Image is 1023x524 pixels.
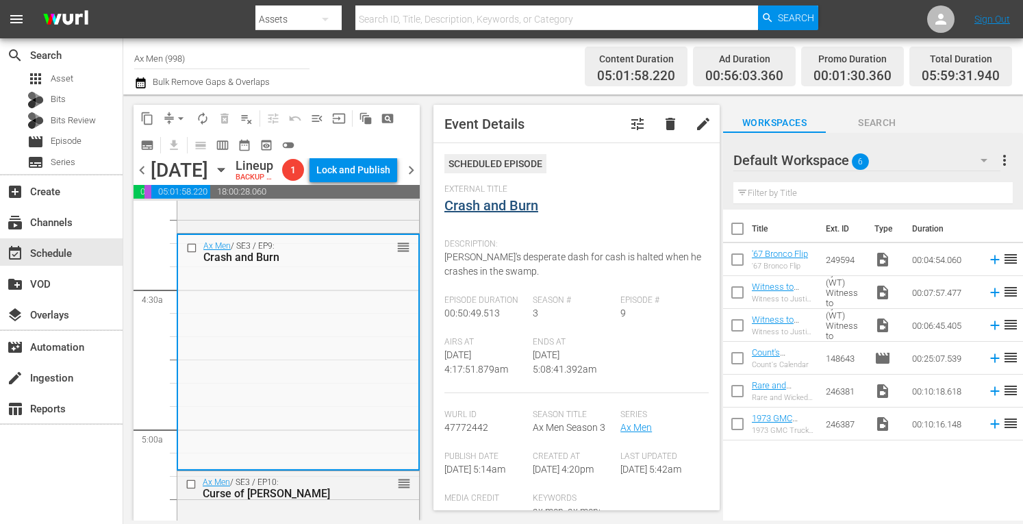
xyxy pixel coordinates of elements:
div: Count's Calendar [752,360,815,369]
span: playlist_remove_outlined [240,112,253,125]
span: Episode [51,134,81,148]
a: Witness to Justice by A&E (WT) Witness to Justice: [PERSON_NAME] 150 [752,282,815,343]
span: reorder [1002,316,1019,333]
span: Channels [7,214,23,231]
span: 00:01:30.360 [813,68,892,84]
span: Copy Lineup [136,108,158,129]
span: delete [662,116,679,132]
span: [PERSON_NAME]'s desperate dash for cash is halted when he crashes in the swamp. [444,251,701,277]
button: Search [758,5,818,30]
span: arrow_drop_down [174,112,188,125]
td: 00:25:07.539 [907,342,982,375]
span: autorenew_outlined [196,112,210,125]
div: Crash and Burn [203,251,354,264]
td: 00:10:16.148 [907,408,982,440]
span: calendar_view_week_outlined [216,138,229,152]
a: Ax Men [203,241,231,251]
span: Last Updated [620,451,702,462]
th: Ext. ID [818,210,866,248]
td: Witness to Justice by A&E (WT) Witness to Justice: [PERSON_NAME] 150 [820,309,869,342]
span: Video [874,284,891,301]
span: date_range_outlined [238,138,251,152]
span: more_vert [996,152,1013,169]
span: Season Title [533,410,614,421]
th: Duration [904,210,986,248]
span: chevron_right [403,162,420,179]
span: 00:50:49.513 [444,308,500,319]
td: 246381 [820,375,869,408]
span: 47772442 [444,422,488,433]
span: 9 [620,308,626,319]
span: reorder [1002,251,1019,267]
span: Customize Event [629,116,646,132]
div: 1973 GMC Truck Gets EPIC Air Brush [752,426,815,435]
span: [DATE] 4:17:51.879am [444,349,508,375]
span: Episode [27,134,44,150]
div: Bits Review [27,112,44,129]
td: 00:06:45.405 [907,309,982,342]
span: Create [7,184,23,200]
div: Scheduled Episode [444,154,546,173]
span: chevron_left [134,162,151,179]
a: Sign Out [974,14,1010,25]
div: Curse of [PERSON_NAME] [203,487,355,500]
a: Rare and Wicked 1962 [PERSON_NAME] [752,380,811,421]
a: Count's Calendar [752,347,786,368]
span: Loop Content [192,108,214,129]
span: pageview_outlined [381,112,394,125]
div: [DATE] [151,159,208,182]
span: reorder [1002,349,1019,366]
span: 18:00:28.060 [210,185,420,199]
span: VOD [7,276,23,292]
a: '67 Bronco Flip [752,249,808,259]
span: Publish Date [444,451,526,462]
span: 05:59:31.940 [922,68,1000,84]
span: Bits Review [51,114,96,127]
td: 00:04:54.060 [907,243,982,276]
span: reorder [1002,382,1019,399]
td: Witness to Justice by A&E (WT) Witness to Justice: [PERSON_NAME] 150 [820,276,869,309]
span: Series [51,155,75,169]
span: Episode Duration [444,295,526,306]
span: Video [874,416,891,432]
span: Bulk Remove Gaps & Overlaps [151,77,270,87]
span: External Title [444,184,702,195]
a: 1973 GMC Truck Gets EPIC Air Brush [752,413,814,444]
span: content_copy [140,112,154,125]
div: Rare and Wicked 1962 [PERSON_NAME] [752,393,815,402]
span: menu [8,11,25,27]
button: tune [621,108,654,140]
span: compress [162,112,176,125]
span: menu_open [310,112,324,125]
button: reorder [396,240,410,253]
span: Created At [533,451,614,462]
button: delete [654,108,687,140]
span: Series [620,410,702,421]
div: Total Duration [922,49,1000,68]
span: 00:56:03.360 [134,185,144,199]
span: Keywords [533,493,614,504]
svg: Add to Schedule [987,416,1002,432]
span: Select an event to delete [214,108,236,129]
span: edit [695,116,711,132]
span: Episode # [620,295,702,306]
span: 05:01:58.220 [151,185,210,199]
span: [DATE] 5:08:41.392am [533,349,596,375]
button: Lock and Publish [310,158,397,182]
span: Media Credit [444,493,526,504]
span: Automation [7,339,23,355]
span: input [332,112,346,125]
div: Lineup [236,158,277,173]
span: Asset [51,72,73,86]
span: subtitles_outlined [140,138,154,152]
svg: Add to Schedule [987,351,1002,366]
span: Description: [444,239,702,250]
div: Ad Duration [705,49,783,68]
span: 00:01:30.360 [144,185,151,199]
span: Reports [7,401,23,417]
span: reorder [396,240,410,255]
button: more_vert [996,144,1013,177]
span: Episode [874,350,891,366]
span: [DATE] 5:14am [444,464,505,475]
span: toggle_off [281,138,295,152]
